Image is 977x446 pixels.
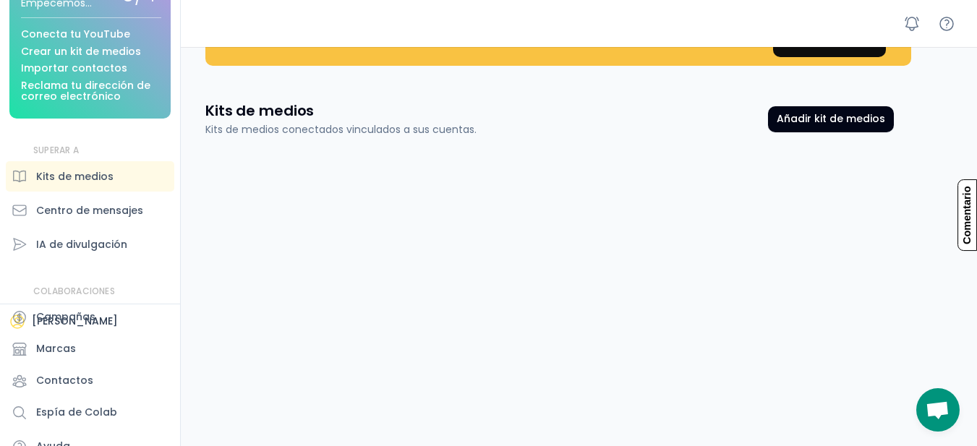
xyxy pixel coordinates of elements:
[768,106,894,132] button: Añadir kit de medios
[33,285,115,297] font: COLABORACIONES
[36,309,95,324] font: Campañas
[205,122,477,137] font: Kits de medios conectados vinculados a sus cuentas.
[21,78,153,103] font: Reclama tu dirección de correo electrónico
[205,100,314,121] font: Kits de medios
[916,388,960,432] div: Chat abierto
[21,61,127,75] font: Importar contactos
[36,373,93,387] font: Contactos
[36,341,76,356] font: Marcas
[21,27,130,41] font: Conecta tu YouTube
[777,111,885,126] font: Añadir kit de medios
[36,405,117,419] font: Espía de Colab
[36,169,114,184] font: Kits de medios
[36,203,143,218] font: Centro de mensajes
[33,144,79,156] font: SUPERAR A
[962,186,973,245] font: Comentario
[795,32,864,48] font: Ir al estudio
[21,44,141,59] font: Crear un kit de medios
[36,237,127,252] font: IA de divulgación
